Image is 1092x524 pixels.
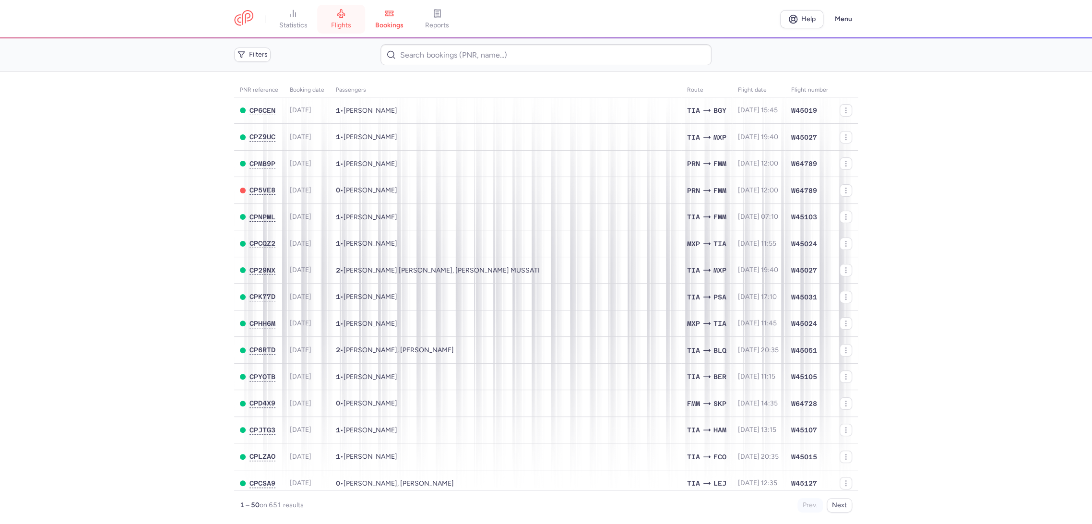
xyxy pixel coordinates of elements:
span: MXP [687,318,700,329]
button: CP6RTD [249,346,275,354]
span: PRN [687,185,700,196]
span: 1 [336,426,340,434]
span: [DATE] [290,186,311,194]
span: FMM [713,212,726,222]
span: Anita SHQUTI [344,426,397,434]
span: CPNPWL [249,213,275,221]
button: CPJTG3 [249,426,275,434]
span: W45027 [791,265,817,275]
span: TIA [713,318,726,329]
span: • [336,133,397,141]
th: Route [681,83,732,97]
span: [DATE] [290,213,311,221]
span: • [336,373,397,381]
span: Elis CEKA [344,107,397,115]
span: TIA [687,371,700,382]
span: CPK77D [249,293,275,300]
span: [DATE] [290,453,311,461]
span: TIA [687,452,700,462]
span: BLQ [713,345,726,356]
button: CPLZAO [249,453,275,461]
span: CPMB9P [249,160,275,167]
span: TIA [687,478,700,488]
span: • [336,346,454,354]
span: 1 [336,107,340,114]
span: [DATE] [290,159,311,167]
span: 1 [336,133,340,141]
button: Filters [234,48,271,62]
span: Help [801,15,816,23]
span: W45105 [791,372,817,381]
span: [DATE] 12:00 [738,186,778,194]
span: on 651 results [260,501,304,509]
span: • [336,399,397,407]
th: Booking date [284,83,330,97]
span: 0 [336,399,340,407]
span: [DATE] 20:35 [738,453,779,461]
span: W45051 [791,345,817,355]
span: [DATE] 20:35 [738,346,779,354]
th: flight date [732,83,785,97]
span: W64789 [791,159,817,168]
strong: 1 – 50 [240,501,260,509]
span: TIA [713,238,726,249]
span: flights [331,21,351,30]
span: [DATE] [290,372,311,381]
button: CPMB9P [249,160,275,168]
span: [DATE] [290,293,311,301]
span: PRN [687,158,700,169]
span: [DATE] [290,239,311,248]
span: [DATE] 13:15 [738,426,776,434]
span: FMM [687,398,700,409]
span: Aferdita MEHAJ [344,399,397,407]
span: [DATE] [290,319,311,327]
span: • [336,266,540,274]
span: MXP [687,238,700,249]
span: 1 [336,373,340,381]
span: BGY [713,105,726,116]
span: • [336,160,397,168]
a: CitizenPlane red outlined logo [234,10,253,28]
a: reports [413,9,461,30]
span: Cristiano ZANAJ [344,293,397,301]
span: • [336,186,397,194]
span: statistics [279,21,308,30]
span: Dario SHERA [344,213,397,221]
span: 2 [336,346,340,354]
span: • [336,479,454,488]
span: Artur ZEQIRAJ [344,133,397,141]
span: W45031 [791,292,817,302]
span: [DATE] [290,106,311,114]
span: [DATE] [290,399,311,407]
span: CPD4X9 [249,399,275,407]
button: CPCQZ2 [249,239,275,248]
span: W45027 [791,132,817,142]
span: reports [425,21,449,30]
span: [DATE] [290,346,311,354]
span: • [336,213,397,221]
button: Next [827,498,852,512]
span: CP5VE8 [249,186,275,194]
span: CPCSA9 [249,479,275,487]
span: [DATE] 07:10 [738,213,778,221]
span: TIA [687,425,700,435]
button: CP29NX [249,266,275,274]
button: Menu [829,10,858,28]
button: Prev. [797,498,823,512]
button: CPZ9UC [249,133,275,141]
span: BER [713,371,726,382]
span: [DATE] 11:15 [738,372,775,381]
button: CPHH6M [249,320,275,328]
th: Passengers [330,83,681,97]
th: PNR reference [234,83,284,97]
span: Philipp Alexander BAUS [344,373,397,381]
button: CPK77D [249,293,275,301]
span: Aurora RUGGIERI [344,239,397,248]
span: • [336,320,397,328]
span: [DATE] 17:10 [738,293,777,301]
span: 1 [336,320,340,327]
span: TIA [687,212,700,222]
span: W64789 [791,186,817,195]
